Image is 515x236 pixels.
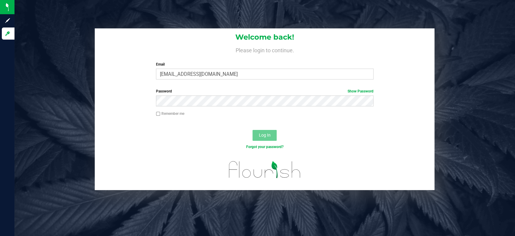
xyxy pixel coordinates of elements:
button: Log In [253,130,277,141]
img: flourish_logo.svg [222,156,307,183]
span: Log In [259,133,271,137]
a: Forgot your password? [246,145,283,149]
inline-svg: Sign up [5,18,11,24]
label: Remember me [156,111,184,116]
inline-svg: Log in [5,31,11,37]
input: Remember me [156,112,160,116]
a: Show Password [348,89,374,93]
label: Email [156,62,374,67]
span: Password [156,89,172,93]
h1: Welcome back! [95,33,434,41]
h4: Please login to continue. [95,46,434,53]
